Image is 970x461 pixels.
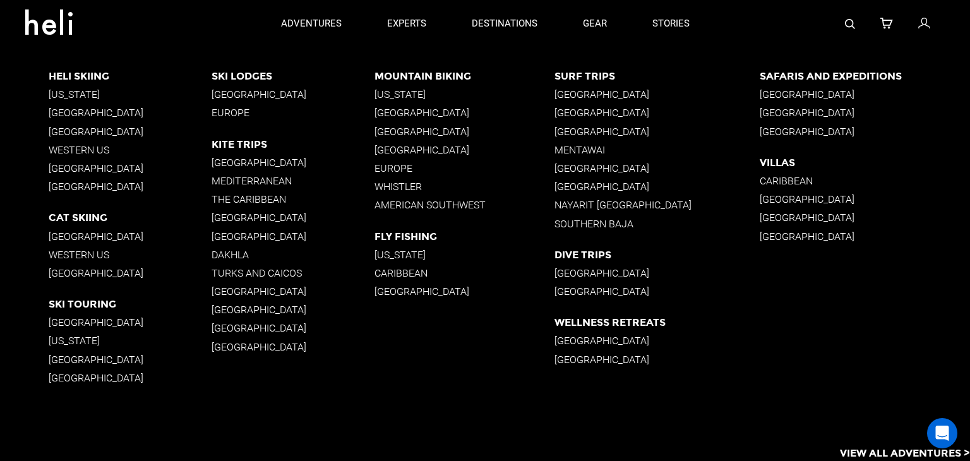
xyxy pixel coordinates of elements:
[49,372,212,384] p: [GEOGRAPHIC_DATA]
[212,157,374,169] p: [GEOGRAPHIC_DATA]
[212,304,374,316] p: [GEOGRAPHIC_DATA]
[212,107,374,119] p: Europe
[554,162,760,174] p: [GEOGRAPHIC_DATA]
[374,88,554,100] p: [US_STATE]
[212,341,374,353] p: [GEOGRAPHIC_DATA]
[374,181,554,193] p: Whistler
[212,285,374,297] p: [GEOGRAPHIC_DATA]
[374,249,554,261] p: [US_STATE]
[49,249,212,261] p: Western US
[374,126,554,138] p: [GEOGRAPHIC_DATA]
[212,322,374,334] p: [GEOGRAPHIC_DATA]
[212,138,374,150] p: Kite Trips
[49,162,212,174] p: [GEOGRAPHIC_DATA]
[554,199,760,211] p: Nayarit [GEOGRAPHIC_DATA]
[387,17,426,30] p: experts
[212,267,374,279] p: Turks and Caicos
[554,70,760,82] p: Surf Trips
[374,162,554,174] p: Europe
[472,17,537,30] p: destinations
[49,298,212,310] p: Ski Touring
[840,446,970,461] p: View All Adventures >
[554,249,760,261] p: Dive Trips
[49,354,212,366] p: [GEOGRAPHIC_DATA]
[49,107,212,119] p: [GEOGRAPHIC_DATA]
[554,335,760,347] p: [GEOGRAPHIC_DATA]
[374,199,554,211] p: American Southwest
[554,107,760,119] p: [GEOGRAPHIC_DATA]
[554,267,760,279] p: [GEOGRAPHIC_DATA]
[760,126,970,138] p: [GEOGRAPHIC_DATA]
[212,249,374,261] p: Dakhla
[374,285,554,297] p: [GEOGRAPHIC_DATA]
[374,230,554,242] p: Fly Fishing
[212,70,374,82] p: Ski Lodges
[927,418,957,448] div: Open Intercom Messenger
[374,144,554,156] p: [GEOGRAPHIC_DATA]
[760,157,970,169] p: Villas
[554,181,760,193] p: [GEOGRAPHIC_DATA]
[760,70,970,82] p: Safaris and Expeditions
[281,17,342,30] p: adventures
[212,175,374,187] p: Mediterranean
[760,88,970,100] p: [GEOGRAPHIC_DATA]
[49,316,212,328] p: [GEOGRAPHIC_DATA]
[760,107,970,119] p: [GEOGRAPHIC_DATA]
[554,354,760,366] p: [GEOGRAPHIC_DATA]
[49,335,212,347] p: [US_STATE]
[554,88,760,100] p: [GEOGRAPHIC_DATA]
[374,267,554,279] p: Caribbean
[760,175,970,187] p: Caribbean
[554,126,760,138] p: [GEOGRAPHIC_DATA]
[49,212,212,224] p: Cat Skiing
[212,230,374,242] p: [GEOGRAPHIC_DATA]
[49,126,212,138] p: [GEOGRAPHIC_DATA]
[49,70,212,82] p: Heli Skiing
[49,88,212,100] p: [US_STATE]
[554,285,760,297] p: [GEOGRAPHIC_DATA]
[212,193,374,205] p: The Caribbean
[49,230,212,242] p: [GEOGRAPHIC_DATA]
[212,88,374,100] p: [GEOGRAPHIC_DATA]
[554,218,760,230] p: Southern Baja
[760,193,970,205] p: [GEOGRAPHIC_DATA]
[374,107,554,119] p: [GEOGRAPHIC_DATA]
[760,212,970,224] p: [GEOGRAPHIC_DATA]
[212,212,374,224] p: [GEOGRAPHIC_DATA]
[760,230,970,242] p: [GEOGRAPHIC_DATA]
[49,267,212,279] p: [GEOGRAPHIC_DATA]
[374,70,554,82] p: Mountain Biking
[49,181,212,193] p: [GEOGRAPHIC_DATA]
[49,144,212,156] p: Western US
[554,316,760,328] p: Wellness Retreats
[554,144,760,156] p: Mentawai
[845,19,855,29] img: search-bar-icon.svg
